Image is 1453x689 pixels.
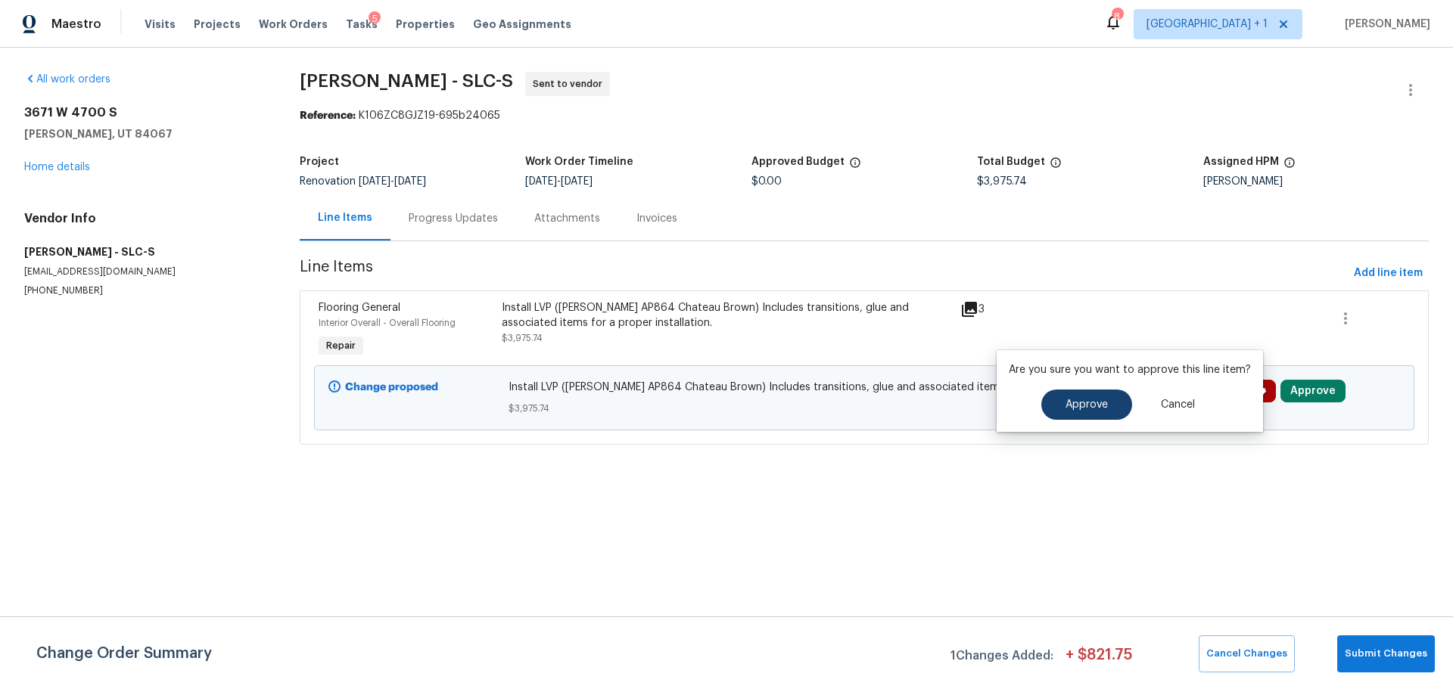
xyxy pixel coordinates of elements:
[1009,362,1251,377] p: Are you sure you want to approve this line item?
[24,244,263,259] h5: [PERSON_NAME] - SLC-S
[24,265,263,278] p: [EMAIL_ADDRESS][DOMAIN_NAME]
[1339,17,1430,32] span: [PERSON_NAME]
[1203,176,1429,187] div: [PERSON_NAME]
[145,17,176,32] span: Visits
[1348,259,1429,287] button: Add line item
[24,105,263,120] h2: 3671 W 4700 S
[561,176,593,187] span: [DATE]
[1283,157,1296,176] span: The hpm assigned to this work order.
[1161,399,1195,411] span: Cancel
[509,380,1220,395] span: Install LVP ([PERSON_NAME] AP864 Chateau Brown) Includes transitions, glue and associated items f...
[394,176,426,187] span: [DATE]
[300,108,1429,123] div: K106ZC8GJZ19-695b24065
[1354,264,1423,283] span: Add line item
[502,334,543,343] span: $3,975.74
[1112,9,1122,24] div: 8
[346,19,378,29] span: Tasks
[300,157,339,167] h5: Project
[1280,380,1346,402] button: Approve
[751,176,782,187] span: $0.00
[1041,390,1132,420] button: Approve
[509,401,1220,416] span: $3,975.74
[24,74,110,85] a: All work orders
[1203,157,1279,167] h5: Assigned HPM
[534,211,600,226] div: Attachments
[300,176,426,187] span: Renovation
[1147,17,1268,32] span: [GEOGRAPHIC_DATA] + 1
[960,300,1043,318] div: 3
[359,176,426,187] span: -
[300,110,356,121] b: Reference:
[24,162,90,172] a: Home details
[525,176,557,187] span: [DATE]
[24,284,263,297] p: [PHONE_NUMBER]
[636,211,677,226] div: Invoices
[525,176,593,187] span: -
[320,338,362,353] span: Repair
[369,11,381,26] div: 5
[1137,390,1219,420] button: Cancel
[300,72,513,90] span: [PERSON_NAME] - SLC-S
[849,157,861,176] span: The total cost of line items that have been approved by both Opendoor and the Trade Partner. This...
[24,126,263,141] h5: [PERSON_NAME], UT 84067
[318,210,372,225] div: Line Items
[319,318,456,327] span: Interior Overall - Overall Flooring
[977,157,1045,167] h5: Total Budget
[1066,399,1108,411] span: Approve
[194,17,241,32] span: Projects
[319,303,400,313] span: Flooring General
[473,17,571,32] span: Geo Assignments
[1050,157,1062,176] span: The total cost of line items that have been proposed by Opendoor. This sum includes line items th...
[51,17,101,32] span: Maestro
[409,211,498,226] div: Progress Updates
[751,157,845,167] h5: Approved Budget
[396,17,455,32] span: Properties
[502,300,951,331] div: Install LVP ([PERSON_NAME] AP864 Chateau Brown) Includes transitions, glue and associated items f...
[977,176,1027,187] span: $3,975.74
[24,211,263,226] h4: Vendor Info
[533,76,608,92] span: Sent to vendor
[300,259,1348,287] span: Line Items
[345,382,438,393] b: Change proposed
[359,176,390,187] span: [DATE]
[259,17,328,32] span: Work Orders
[525,157,633,167] h5: Work Order Timeline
